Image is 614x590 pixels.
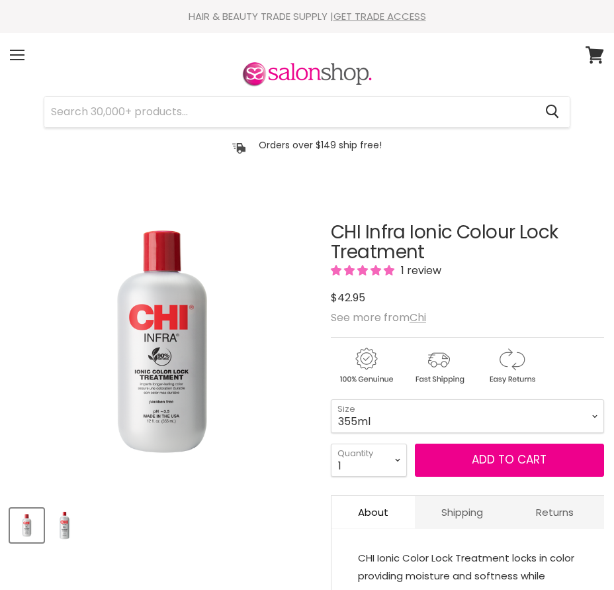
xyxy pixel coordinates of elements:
span: $42.95 [331,290,365,305]
a: Shipping [415,496,509,528]
h1: CHI Infra Ionic Colour Lock Treatment [331,222,604,264]
img: CHI Infra Ionic Colour Lock Treatment [10,189,316,495]
div: CHI Infra Ionic Colour Lock Treatment image. Click or Scroll to Zoom. [10,189,316,495]
a: Chi [410,310,426,325]
span: 5.00 stars [331,263,397,278]
a: GET TRADE ACCESS [333,9,426,23]
span: 1 review [397,263,441,278]
a: About [331,496,415,528]
span: Add to cart [472,452,547,467]
p: Orders over $149 ship free! [259,139,382,151]
div: Product thumbnails [8,505,318,542]
select: Quantity [331,444,407,477]
img: shipping.gif [404,346,474,386]
a: Returns [509,496,600,528]
img: CHI Infra Ionic Colour Lock Treatment [11,510,42,541]
button: CHI Infra Ionic Colour Lock Treatment [10,509,44,542]
button: CHI Infra Ionic Colour Lock Treatment [48,509,81,542]
form: Product [44,96,570,128]
button: Search [535,97,570,127]
img: CHI Infra Ionic Colour Lock Treatment [49,510,80,541]
img: returns.gif [476,346,547,386]
span: See more from [331,310,426,325]
button: Add to cart [415,444,604,477]
img: genuine.gif [331,346,401,386]
input: Search [44,97,535,127]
